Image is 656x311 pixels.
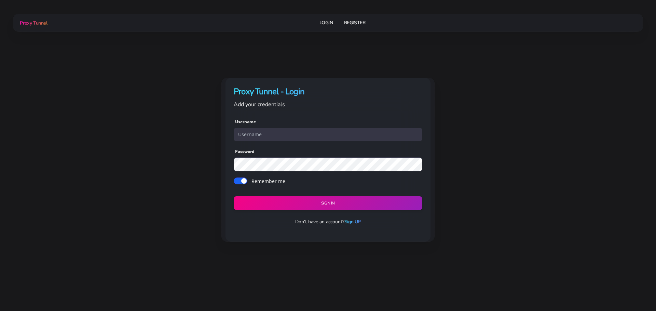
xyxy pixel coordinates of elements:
input: Username [234,128,422,141]
a: Proxy Tunnel [18,17,47,28]
button: Sign in [234,196,422,210]
span: Proxy Tunnel [20,20,47,26]
a: Register [344,16,366,29]
label: Password [235,149,255,155]
h4: Proxy Tunnel - Login [234,86,422,97]
p: Add your credentials [234,100,422,109]
iframe: Webchat Widget [617,272,647,302]
label: Remember me [251,178,285,185]
label: Username [235,119,256,125]
a: Sign UP [344,218,361,225]
a: Login [319,16,333,29]
p: Don't have an account? [228,218,428,225]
